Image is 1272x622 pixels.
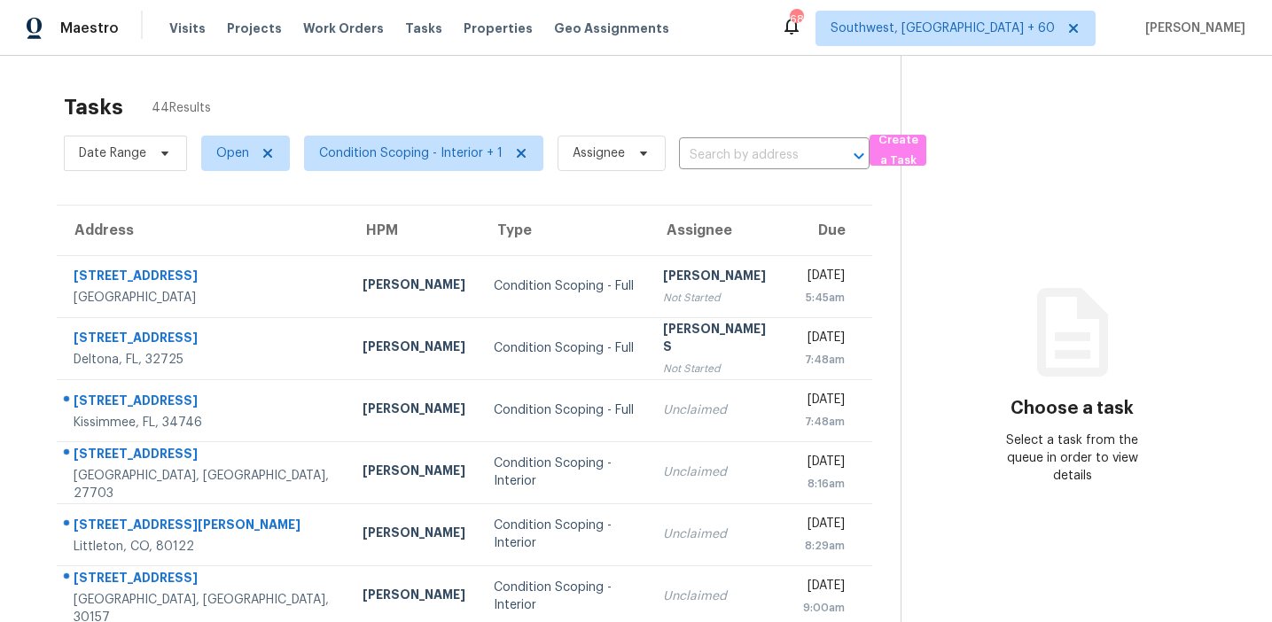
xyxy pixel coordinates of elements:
span: Open [216,144,249,162]
div: [STREET_ADDRESS] [74,445,334,467]
div: 7:48am [803,351,845,369]
h3: Choose a task [1011,400,1134,417]
div: Condition Scoping - Full [494,339,635,357]
div: Littleton, CO, 80122 [74,538,334,556]
span: Projects [227,19,282,37]
div: Not Started [663,360,775,377]
div: 5:45am [803,289,845,307]
h2: Tasks [64,98,123,116]
div: [PERSON_NAME] [363,524,465,546]
div: [DATE] [803,577,845,599]
div: Unclaimed [663,463,775,481]
th: Due [789,206,872,255]
button: Open [847,144,871,168]
div: Unclaimed [663,525,775,543]
span: Southwest, [GEOGRAPHIC_DATA] + 60 [831,19,1055,37]
button: Create a Task [870,135,926,166]
span: Create a Task [878,130,917,171]
div: [PERSON_NAME] [363,462,465,484]
div: 9:00am [803,599,845,617]
div: [STREET_ADDRESS] [74,267,334,289]
span: Assignee [573,144,625,162]
div: [PERSON_NAME] [363,586,465,608]
div: Condition Scoping - Full [494,277,635,295]
span: Condition Scoping - Interior + 1 [319,144,503,162]
span: Work Orders [303,19,384,37]
div: Deltona, FL, 32725 [74,351,334,369]
span: 44 Results [152,99,211,117]
div: [DATE] [803,453,845,475]
div: [DATE] [803,329,845,351]
span: Visits [169,19,206,37]
span: Date Range [79,144,146,162]
div: [DATE] [803,391,845,413]
div: Unclaimed [663,401,775,419]
div: [PERSON_NAME] S [663,320,775,360]
div: [DATE] [803,267,845,289]
div: 689 [790,11,802,28]
div: Condition Scoping - Interior [494,579,635,614]
div: [STREET_ADDRESS][PERSON_NAME] [74,516,334,538]
div: Condition Scoping - Full [494,401,635,419]
div: Condition Scoping - Interior [494,455,635,490]
span: Properties [464,19,533,37]
div: [STREET_ADDRESS] [74,392,334,414]
div: Select a task from the queue in order to view details [987,432,1158,485]
div: [PERSON_NAME] [363,276,465,298]
span: [PERSON_NAME] [1138,19,1245,37]
div: Not Started [663,289,775,307]
div: [DATE] [803,515,845,537]
div: [PERSON_NAME] [663,267,775,289]
div: [PERSON_NAME] [363,338,465,360]
th: Address [57,206,348,255]
div: Kissimmee, FL, 34746 [74,414,334,432]
div: [STREET_ADDRESS] [74,329,334,351]
div: Unclaimed [663,587,775,605]
div: 7:48am [803,413,845,431]
div: [GEOGRAPHIC_DATA], [GEOGRAPHIC_DATA], 27703 [74,467,334,502]
div: 8:16am [803,475,845,493]
input: Search by address [679,142,820,169]
div: [GEOGRAPHIC_DATA] [74,289,334,307]
th: HPM [348,206,480,255]
th: Type [480,206,649,255]
div: [STREET_ADDRESS] [74,569,334,591]
span: Maestro [60,19,119,37]
div: [PERSON_NAME] [363,400,465,422]
div: Condition Scoping - Interior [494,517,635,552]
span: Tasks [405,22,442,35]
div: 8:29am [803,537,845,555]
th: Assignee [649,206,789,255]
span: Geo Assignments [554,19,669,37]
